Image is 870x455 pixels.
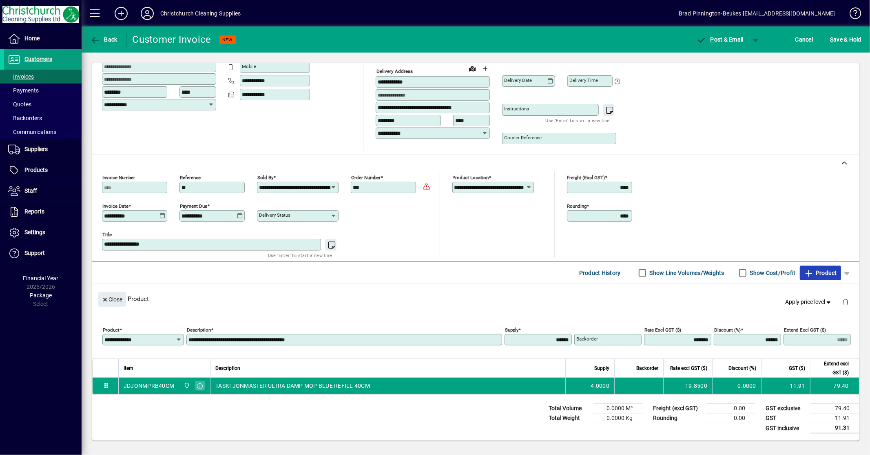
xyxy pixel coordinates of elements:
[546,116,610,125] mat-hint: Use 'Enter' to start a new line
[4,111,82,125] a: Backorders
[692,32,748,47] button: Post & Email
[782,295,836,310] button: Apply price level
[102,293,123,306] span: Close
[257,175,273,180] mat-label: Sold by
[761,378,810,394] td: 11.91
[4,29,82,49] a: Home
[180,175,201,180] mat-label: Reference
[4,160,82,180] a: Products
[644,327,681,333] mat-label: Rate excl GST ($)
[545,413,593,423] td: Total Weight
[23,275,59,281] span: Financial Year
[593,413,642,423] td: 0.0000 Kg
[92,284,859,314] div: Product
[182,381,191,390] span: Christchurch Cleaning Supplies Ltd
[670,364,707,373] span: Rate excl GST ($)
[102,175,135,180] mat-label: Invoice number
[8,129,56,135] span: Communications
[103,327,120,333] mat-label: Product
[98,292,126,307] button: Close
[24,229,45,235] span: Settings
[453,175,489,180] mat-label: Product location
[24,187,37,194] span: Staff
[712,378,761,394] td: 0.0000
[789,364,805,373] span: GST ($)
[594,364,609,373] span: Supply
[593,404,642,413] td: 0.0000 M³
[505,327,518,333] mat-label: Supply
[649,413,706,423] td: Rounding
[4,139,82,160] a: Suppliers
[133,33,211,46] div: Customer Invoice
[24,167,48,173] span: Products
[215,382,370,390] span: TASKI JONMASTER ULTRA DAMP MOP BLUE REFILL 40CM
[504,77,532,83] mat-label: Delivery date
[569,77,598,83] mat-label: Delivery time
[810,423,859,433] td: 91.31
[268,251,332,260] mat-hint: Use 'Enter' to start a new line
[4,202,82,222] a: Reports
[810,413,859,423] td: 11.91
[810,404,859,413] td: 79.40
[784,327,826,333] mat-label: Extend excl GST ($)
[748,269,796,277] label: Show Cost/Profit
[649,404,706,413] td: Freight (excl GST)
[795,33,813,46] span: Cancel
[96,295,128,303] app-page-header-button: Close
[696,36,744,43] span: ost & Email
[259,212,290,218] mat-label: Delivery status
[102,232,112,237] mat-label: Title
[351,175,381,180] mat-label: Order number
[24,146,48,152] span: Suppliers
[4,243,82,264] a: Support
[669,382,707,390] div: 19.8500
[762,413,810,423] td: GST
[679,7,835,20] div: Brad Pinnington-Beukes [EMAIL_ADDRESS][DOMAIN_NAME]
[504,135,542,141] mat-label: Courier Reference
[4,97,82,111] a: Quotes
[24,208,44,215] span: Reports
[24,56,52,62] span: Customers
[30,292,52,299] span: Package
[567,203,587,209] mat-label: Rounding
[4,70,82,84] a: Invoices
[82,32,126,47] app-page-header-button: Back
[843,2,860,28] a: Knowledge Base
[466,62,479,75] a: View on map
[504,106,529,112] mat-label: Instructions
[223,37,233,42] span: NEW
[108,6,134,21] button: Add
[711,36,714,43] span: P
[102,203,128,209] mat-label: Invoice date
[636,364,658,373] span: Backorder
[576,336,598,342] mat-label: Backorder
[545,404,593,413] td: Total Volume
[728,364,756,373] span: Discount (%)
[836,298,855,306] app-page-header-button: Delete
[828,32,863,47] button: Save & Hold
[187,327,211,333] mat-label: Description
[4,181,82,201] a: Staff
[134,6,160,21] button: Profile
[242,64,256,69] mat-label: Mobile
[8,87,39,94] span: Payments
[160,7,241,20] div: Christchurch Cleaning Supplies
[124,382,174,390] div: JDJONMPRB40CM
[706,413,755,423] td: 0.00
[579,266,621,279] span: Product History
[124,364,133,373] span: Item
[576,266,624,280] button: Product History
[706,404,755,413] td: 0.00
[24,35,40,42] span: Home
[830,33,861,46] span: ave & Hold
[567,175,605,180] mat-label: Freight (excl GST)
[810,378,859,394] td: 79.40
[479,62,492,75] button: Choose address
[591,382,610,390] span: 4.0000
[714,327,741,333] mat-label: Discount (%)
[793,32,815,47] button: Cancel
[8,101,31,108] span: Quotes
[4,84,82,97] a: Payments
[4,125,82,139] a: Communications
[830,36,833,43] span: S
